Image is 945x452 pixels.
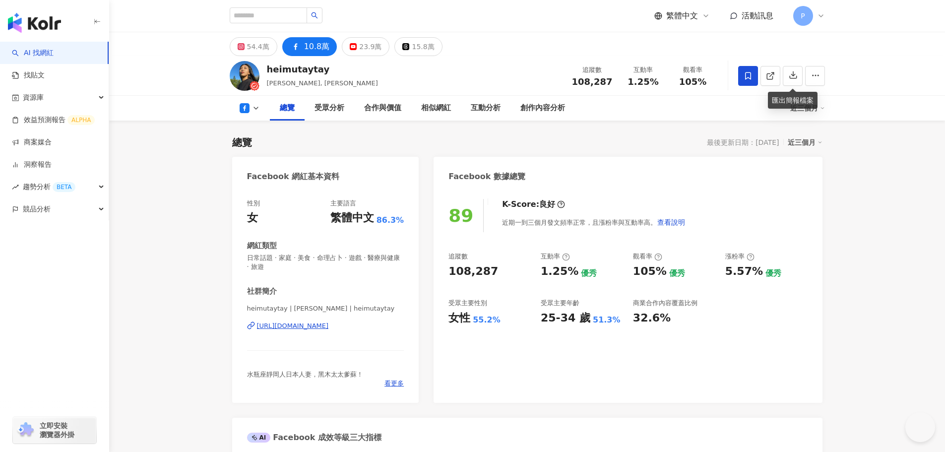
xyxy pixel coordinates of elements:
div: 互動率 [625,65,662,75]
div: 優秀 [581,268,597,279]
div: 89 [448,205,473,226]
div: 追蹤數 [572,65,613,75]
div: 最後更新日期：[DATE] [707,138,779,146]
div: 受眾分析 [315,102,344,114]
span: 日常話題 · 家庭 · 美食 · 命理占卜 · 遊戲 · 醫療與健康 · 旅遊 [247,254,404,271]
div: 觀看率 [674,65,712,75]
div: 55.2% [473,315,501,325]
div: 10.8萬 [304,40,330,54]
div: 性別 [247,199,260,208]
span: 趨勢分析 [23,176,75,198]
div: [URL][DOMAIN_NAME] [257,322,329,330]
div: 創作內容分析 [520,102,565,114]
div: 105% [633,264,667,279]
span: 資源庫 [23,86,44,109]
div: 繁體中文 [330,210,374,226]
span: 86.3% [377,215,404,226]
div: 108,287 [448,264,498,279]
div: 良好 [539,199,555,210]
span: 1.25% [628,77,658,87]
div: 互動分析 [471,102,501,114]
div: 社群簡介 [247,286,277,297]
div: 總覽 [280,102,295,114]
div: 5.57% [725,264,763,279]
div: AI [247,433,271,443]
div: 23.9萬 [359,40,381,54]
span: 105% [679,77,707,87]
button: 54.4萬 [230,37,277,56]
div: 互動率 [541,252,570,261]
span: rise [12,184,19,191]
div: 近期一到三個月發文頻率正常，且漲粉率與互動率高。 [502,212,686,232]
span: 繁體中文 [666,10,698,21]
div: 女性 [448,311,470,326]
div: BETA [53,182,75,192]
div: 商業合作內容覆蓋比例 [633,299,697,308]
span: 立即安裝 瀏覽器外掛 [40,421,74,439]
div: 優秀 [669,268,685,279]
a: searchAI 找網紅 [12,48,54,58]
div: 54.4萬 [247,40,269,54]
span: 看更多 [384,379,404,388]
div: heimutaytay [267,63,378,75]
div: K-Score : [502,199,565,210]
div: 受眾主要性別 [448,299,487,308]
span: 108,287 [572,76,613,87]
div: 25-34 歲 [541,311,590,326]
span: heimutaytay | [PERSON_NAME] | heimutaytay [247,304,404,313]
div: 匯出簡報檔案 [768,92,818,109]
div: Facebook 網紅基本資料 [247,171,340,182]
div: 優秀 [765,268,781,279]
div: 近三個月 [788,136,822,149]
a: [URL][DOMAIN_NAME] [247,322,404,330]
div: 51.3% [593,315,621,325]
img: chrome extension [16,422,35,438]
div: 網紅類型 [247,241,277,251]
img: KOL Avatar [230,61,259,91]
div: 追蹤數 [448,252,468,261]
div: 女 [247,210,258,226]
span: 查看說明 [657,218,685,226]
a: 洞察報告 [12,160,52,170]
span: [PERSON_NAME], [PERSON_NAME] [267,79,378,87]
div: Facebook 數據總覽 [448,171,525,182]
div: 32.6% [633,311,671,326]
span: 活動訊息 [742,11,773,20]
span: search [311,12,318,19]
div: 主要語言 [330,199,356,208]
span: P [801,10,805,21]
div: 合作與價值 [364,102,401,114]
button: 10.8萬 [282,37,337,56]
img: logo [8,13,61,33]
button: 查看說明 [657,212,686,232]
button: 23.9萬 [342,37,389,56]
div: Facebook 成效等級三大指標 [247,432,382,443]
div: 總覽 [232,135,252,149]
a: chrome extension立即安裝 瀏覽器外掛 [13,417,96,444]
button: 15.8萬 [394,37,442,56]
div: 觀看率 [633,252,662,261]
div: 相似網紅 [421,102,451,114]
a: 商案媒合 [12,137,52,147]
div: 15.8萬 [412,40,434,54]
span: 水瓶座靜岡人日本人妻，黑木太太爹蘇！ [247,371,363,378]
iframe: Help Scout Beacon - Open [905,412,935,442]
div: 1.25% [541,264,578,279]
span: 競品分析 [23,198,51,220]
div: 漲粉率 [725,252,755,261]
a: 效益預測報告ALPHA [12,115,95,125]
a: 找貼文 [12,70,45,80]
div: 受眾主要年齡 [541,299,579,308]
